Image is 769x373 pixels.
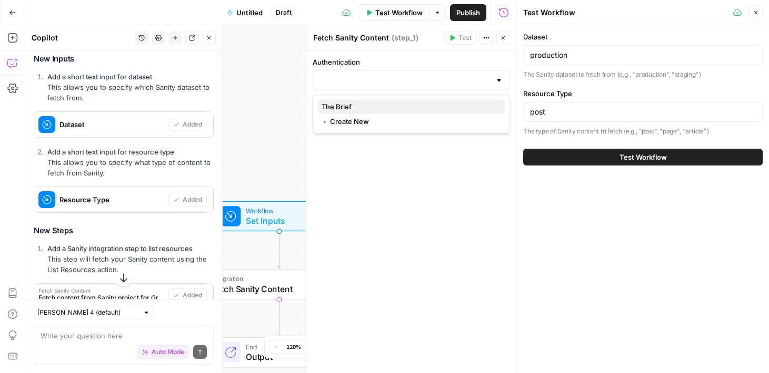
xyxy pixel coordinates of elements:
div: IntegrationFetch Sanity ContentStep 1 [182,269,377,299]
textarea: Fetch Sanity Content [313,33,389,43]
span: 120% [286,343,301,351]
span: ( step_1 ) [392,33,418,43]
h3: New Inputs [34,53,214,66]
span: Resource Type [59,194,164,205]
span: Added [183,120,202,129]
div: EndOutput [182,337,377,368]
div: WorkflowSet InputsInputs [182,201,377,232]
button: Test [444,31,476,45]
span: End [246,341,332,351]
button: Added [168,193,207,206]
label: Dataset [523,32,763,42]
strong: Add a short text input for resource type [47,148,174,156]
span: Test [458,33,472,43]
input: production [530,50,756,60]
button: Untitled [221,4,269,21]
label: Resource Type [523,88,763,99]
g: Edge from start to step_1 [277,231,281,268]
strong: Add a short text input for dataset [47,72,152,81]
span: Test Workflow [620,152,667,162]
span: Publish [456,7,480,18]
input: Claude Sonnet 4 (default) [37,307,138,318]
button: Added [168,118,207,131]
p: The Sanity dataset to fetch from (e.g., "production", "staging") [523,69,763,80]
li: This step will fetch your Sanity content using the List Resources action. [45,243,214,275]
strong: Add a Sanity integration step to list resources [47,244,193,253]
span: Fetch Sanity Content [211,283,344,295]
label: Authentication [313,57,510,67]
button: Auto Mode [137,345,189,359]
span: Test Workflow [375,7,423,18]
button: Added [168,288,207,302]
span: Dataset [59,119,164,130]
p: The type of Sanity content to fetch (e.g., "post", "page", "article") [523,126,763,137]
button: Test Workflow [359,4,429,21]
h3: New Steps [34,224,214,237]
span: ﹢ Create New [322,116,497,127]
span: Added [183,291,202,300]
span: Workflow [246,205,308,215]
span: Draft [276,8,292,17]
span: Output [246,350,332,363]
li: This allows you to specify which Sanity dataset to fetch from. [45,71,214,103]
input: post [530,107,756,117]
div: Copilot [32,33,132,43]
span: Untitled [236,7,263,18]
button: Publish [450,4,486,21]
g: Edge from step_1 to end [277,299,281,336]
span: Integration [211,274,344,284]
span: The Brief [322,101,497,112]
span: Set Inputs [246,214,308,227]
span: Fetch content from Sanity project for Grid processing [38,293,164,303]
span: Fetch Sanity Content [38,288,164,293]
span: Added [183,195,202,204]
span: Auto Mode [152,347,184,357]
button: Test Workflow [523,149,763,165]
li: This allows you to specify what type of content to fetch from Sanity. [45,147,214,178]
